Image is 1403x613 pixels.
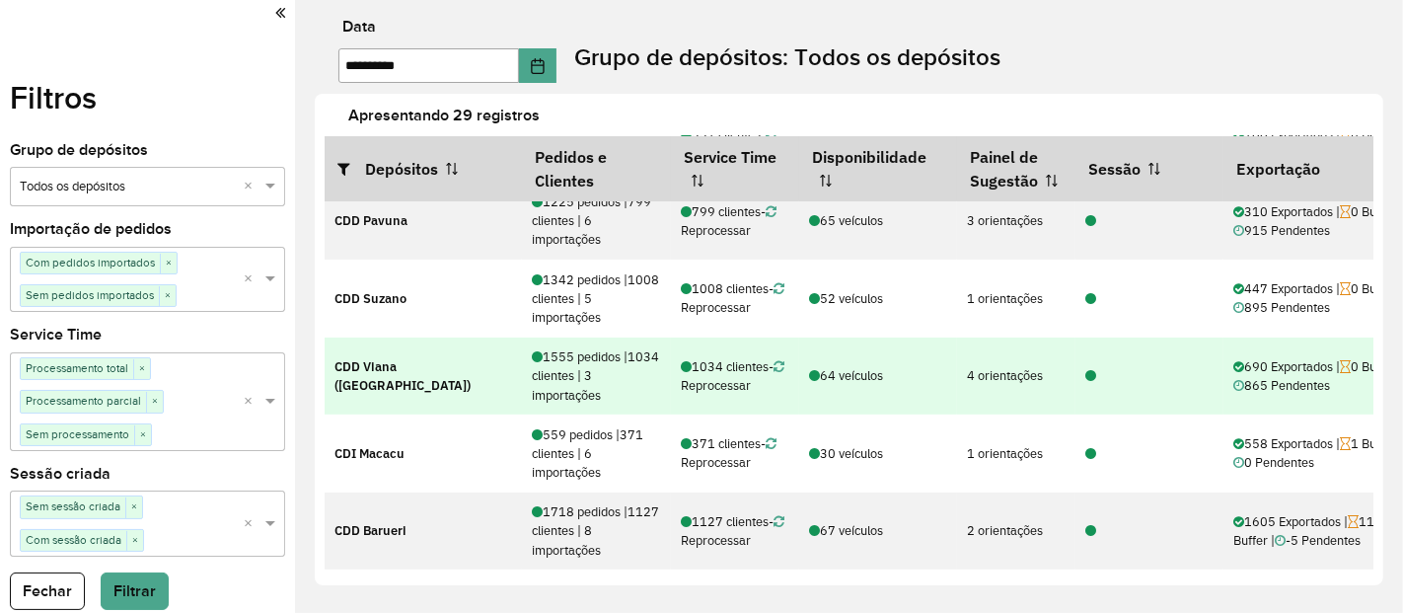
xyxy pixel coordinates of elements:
i: 1282312 - 1718 pedidos [1085,525,1096,538]
span: Clear all [244,177,260,197]
span: Clear all [244,269,260,290]
span: -5 Pendentes [1275,532,1361,549]
th: Depósitos [325,136,522,201]
span: Processamento parcial [21,391,146,411]
span: 915 Pendentes [1233,222,1330,239]
span: × [134,425,151,445]
strong: CDD Viana ([GEOGRAPHIC_DATA]) [334,358,471,394]
strong: CDD Suzano [334,290,406,307]
strong: CDD Barueri [334,522,406,539]
div: 1718 pedidos | 1127 clientes | 8 importações [532,502,660,560]
th: Sessão [1075,136,1223,201]
th: Painel de Sugestão [957,136,1075,201]
label: Service Time [10,323,102,346]
label: Sessão criada [10,462,111,486]
span: Sem processamento [21,424,134,444]
th: Pedidos e Clientes [522,136,671,201]
i: 1282606 - 1554 pedidos [1085,370,1096,383]
label: Filtros [10,74,97,121]
button: Choose Date [519,48,556,83]
label: Grupo de depósitos: Todos os depósitos [574,39,1000,75]
button: Fechar [10,573,85,610]
span: - Reprocessar [681,358,784,394]
strong: CDI Macacu [334,445,405,462]
i: 1282668 - 1225 pedidos [1085,215,1096,228]
span: 0 Pendentes [1233,454,1314,471]
span: 799 clientes [681,203,761,220]
span: 1127 clientes [681,513,769,530]
span: Clear all [244,514,260,535]
span: × [146,392,163,412]
span: Sem pedidos importados [21,285,159,305]
div: 4 orientações [967,366,1065,385]
span: Clear all [244,392,260,413]
div: 64 veículos [809,366,946,385]
span: × [159,286,176,306]
div: 1342 pedidos | 1008 clientes | 5 importações [532,270,660,328]
span: Processamento total [21,358,133,378]
th: Service Time [671,136,799,201]
span: 865 Pendentes [1233,377,1330,394]
div: 3 orientações [967,211,1065,230]
div: 1555 pedidos | 1034 clientes | 3 importações [532,347,660,405]
div: 1 orientações [967,444,1065,463]
div: 559 pedidos | 371 clientes | 6 importações [532,425,660,483]
span: - Reprocessar [681,435,776,471]
span: Sem sessão criada [21,497,125,516]
i: 1282690 - 1342 pedidos [1085,293,1096,306]
div: 1225 pedidos | 799 clientes | 6 importações [532,192,660,250]
span: 1008 clientes [681,280,769,297]
span: 1034 clientes [681,358,769,375]
label: Importação de pedidos [10,217,172,241]
th: Disponibilidade [799,136,957,201]
button: Filtrar [101,573,169,610]
span: Com pedidos importados [21,253,160,272]
span: × [125,498,142,517]
div: 30 veículos [809,444,946,463]
div: 1 orientações [967,289,1065,308]
span: - Reprocessar [681,280,784,316]
span: × [126,531,143,551]
span: Com sessão criada [21,530,126,550]
span: - Reprocessar [681,203,776,239]
span: × [133,359,150,379]
i: 1282544 - 559 pedidos [1085,448,1096,461]
i: Abrir/fechar filtros [337,161,365,177]
label: Data [342,15,376,38]
div: 52 veículos [809,289,946,308]
span: 895 Pendentes [1233,299,1330,316]
span: × [160,254,177,273]
div: 2 orientações [967,521,1065,540]
div: 65 veículos [809,211,946,230]
div: 67 veículos [809,521,946,540]
strong: CDD Pavuna [334,212,407,229]
label: Grupo de depósitos [10,138,148,162]
span: 371 clientes [681,435,761,452]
